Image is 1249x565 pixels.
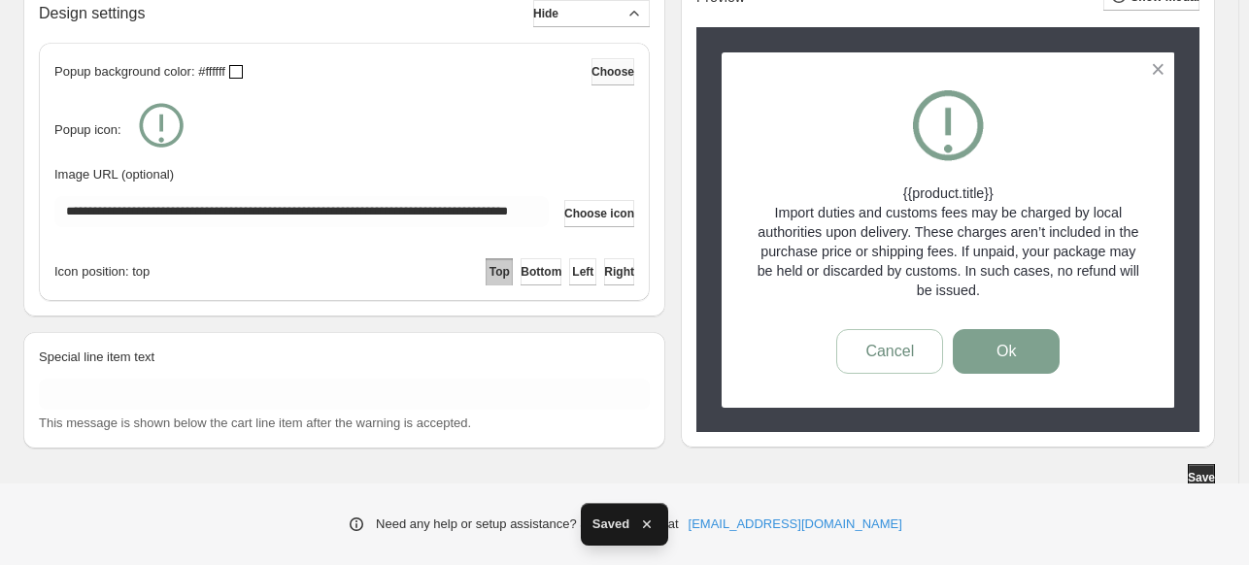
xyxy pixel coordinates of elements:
[521,258,561,285] button: Bottom
[39,349,154,364] span: Special line item text
[54,167,174,182] span: Image URL (optional)
[489,264,510,280] span: Top
[564,200,634,227] button: Choose icon
[54,62,225,82] p: Popup background color: #ffffff
[39,4,145,22] h2: Design settings
[1188,470,1215,485] span: Save
[1188,464,1215,491] button: Save
[54,262,150,282] span: Icon position: top
[592,515,629,534] span: Saved
[486,258,513,285] button: Top
[604,258,634,285] button: Right
[836,329,943,374] button: Cancel
[756,203,1141,300] p: Import duties and customs fees may be charged by local authorities upon delivery. These charges a...
[604,264,634,280] span: Right
[953,329,1060,374] button: Ok
[756,183,1141,203] p: {{product.title}}
[591,64,634,80] span: Choose
[569,258,596,285] button: Left
[591,58,634,85] button: Choose
[54,120,121,140] span: Popup icon:
[689,515,902,534] a: [EMAIL_ADDRESS][DOMAIN_NAME]
[572,264,593,280] span: Left
[564,206,634,221] span: Choose icon
[521,264,561,280] span: Bottom
[39,415,471,430] span: This message is shown below the cart line item after the warning is accepted.
[533,6,558,21] span: Hide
